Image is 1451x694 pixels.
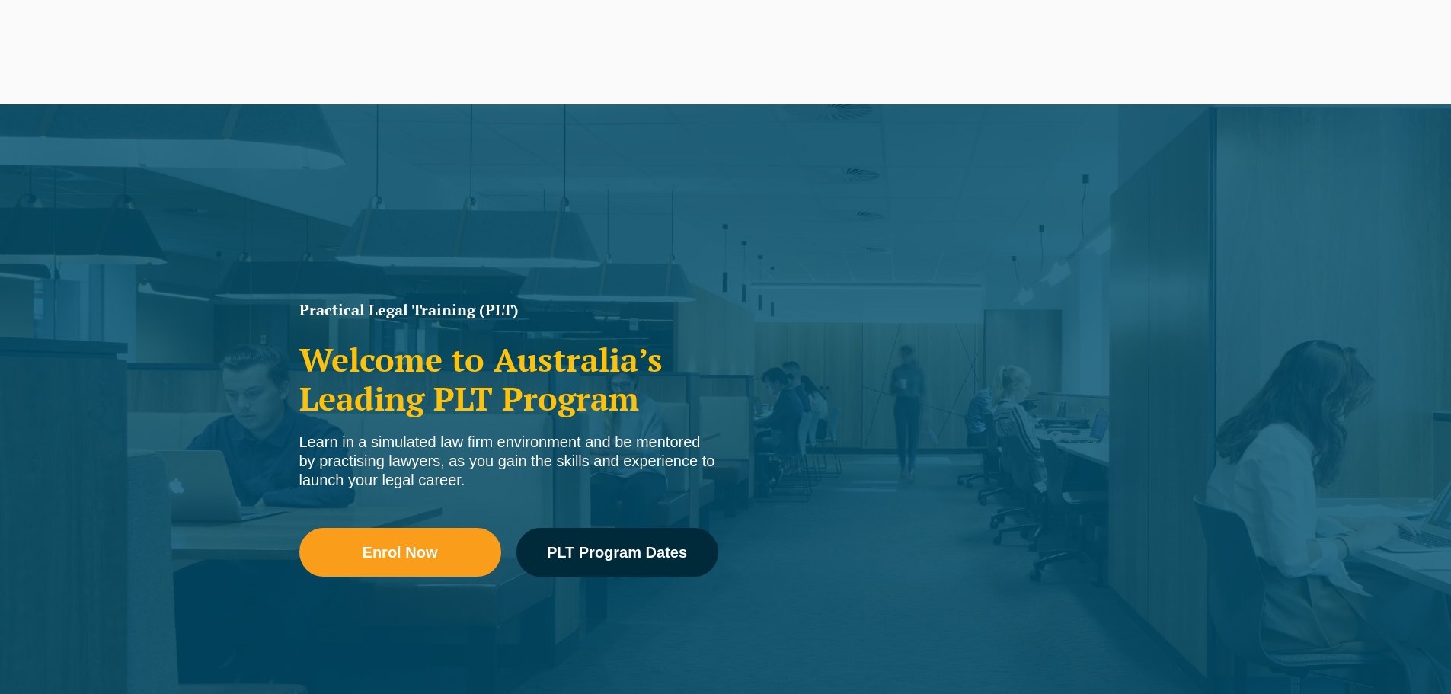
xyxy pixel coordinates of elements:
a: Enrol Now [299,528,501,577]
h1: Practical Legal Training (PLT) [299,302,718,318]
div: Learn in a simulated law firm environment and be mentored by practising lawyers, as you gain the ... [299,433,718,490]
a: PLT Program Dates [516,528,718,577]
h2: Welcome to Australia’s Leading PLT Program [299,341,718,417]
span: Enrol Now [363,545,438,560]
span: PLT Program Dates [547,545,687,560]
